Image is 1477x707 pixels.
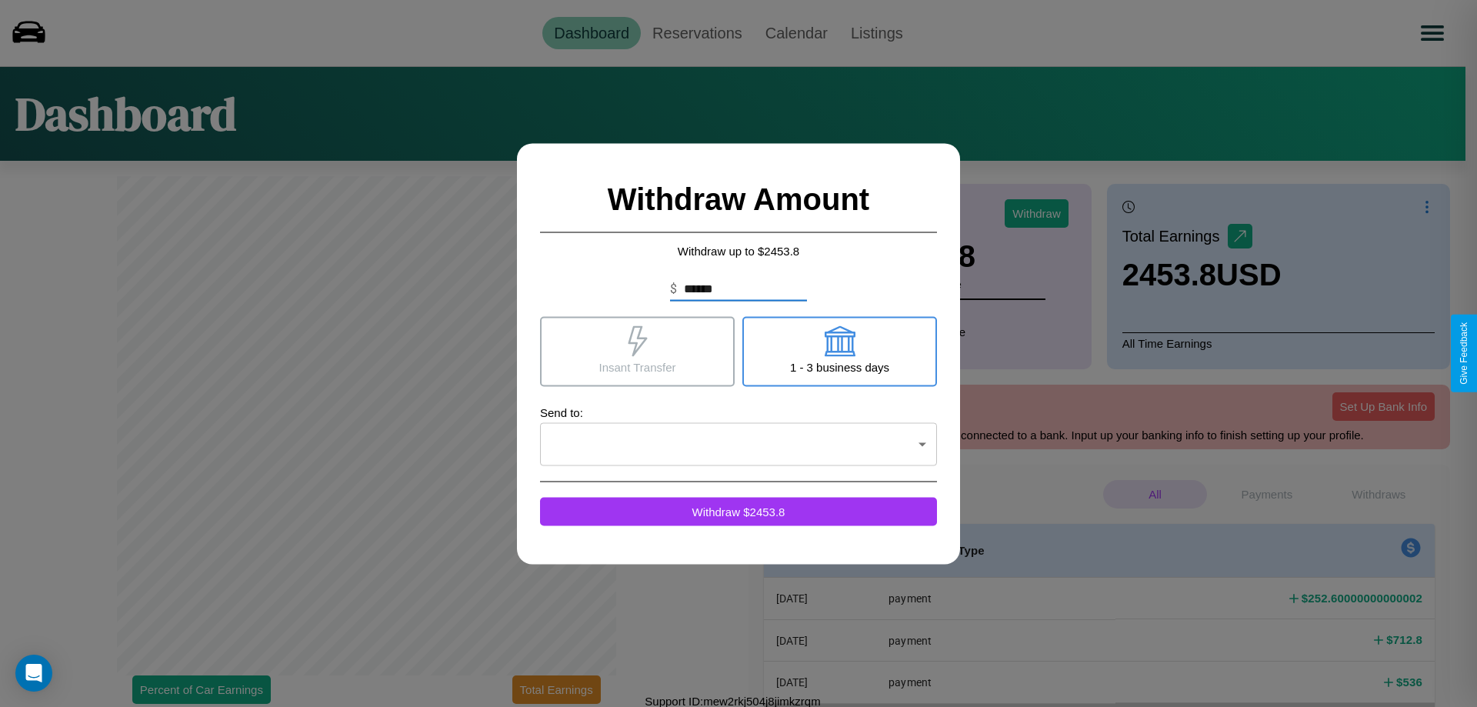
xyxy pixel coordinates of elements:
p: Send to: [540,402,937,422]
div: Open Intercom Messenger [15,655,52,692]
p: $ [670,279,677,298]
p: Withdraw up to $ 2453.8 [540,240,937,261]
p: 1 - 3 business days [790,356,889,377]
h2: Withdraw Amount [540,166,937,232]
p: Insant Transfer [598,356,675,377]
div: Give Feedback [1459,322,1469,385]
button: Withdraw $2453.8 [540,497,937,525]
